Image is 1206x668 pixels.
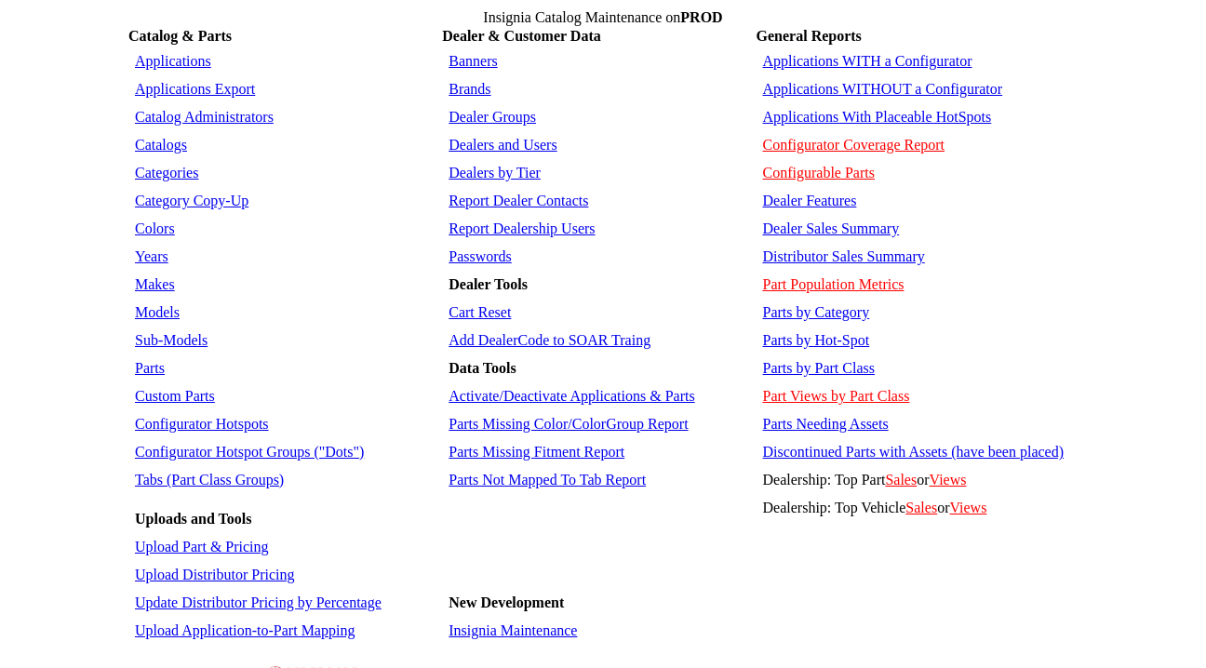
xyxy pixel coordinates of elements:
b: Dealer Tools [449,276,528,292]
a: Configurator Hotspots [135,416,269,432]
a: Applications WITH a Configurator [763,53,972,69]
a: Update Distributor Pricing by Percentage [135,595,382,610]
b: General Reports [757,28,862,44]
a: Upload Distributor Pricing [135,567,295,582]
a: Catalog Administrators [135,109,274,125]
a: Dealer Groups [449,109,536,125]
a: Upload Application-to-Part Mapping [135,622,355,638]
a: Views [949,500,986,515]
a: Configurator Coverage Report [763,137,945,153]
a: Applications With Placeable HotSpots [763,109,992,125]
a: Colors [135,220,175,236]
td: Insignia Catalog Maintenance on [128,9,1078,26]
span: PROD [680,9,722,25]
a: Views [930,472,967,488]
a: Parts by Hot-Spot [763,332,870,348]
a: Dealer Sales Summary [763,220,900,236]
a: Categories [135,165,198,180]
a: Part Views by Part Class [763,388,910,404]
b: Data Tools [449,360,516,376]
a: Report Dealer Contacts [449,193,588,208]
a: Parts Missing Color/ColorGroup Report [449,416,688,432]
a: Sub-Models [135,332,208,348]
td: Dealership: Top Part or [758,467,1076,493]
a: Tabs (Part Class Groups) [135,472,284,488]
a: Add DealerCode to SOAR Traing [449,332,650,348]
a: Parts by Category [763,304,870,320]
a: Catalogs [135,137,187,153]
a: Applications WITHOUT a Configurator [763,81,1003,97]
a: Parts [135,360,165,376]
a: Dealers and Users [449,137,556,153]
a: Models [135,304,180,320]
a: Brands [449,81,490,97]
b: Catalog & Parts [128,28,232,44]
a: Applications Export [135,81,255,97]
a: Years [135,248,168,264]
a: Activate/Deactivate Applications & Parts [449,388,694,404]
b: New Development [449,595,564,610]
a: Parts Needing Assets [763,416,889,432]
a: Sales [885,472,917,488]
td: Dealership: Top Vehicle or [758,495,1076,521]
a: Dealer Features [763,193,857,208]
a: Applications [135,53,211,69]
a: Makes [135,276,175,292]
a: Dealers by Tier [449,165,541,180]
a: Category Copy-Up [135,193,248,208]
b: Uploads and Tools [135,511,251,527]
b: Dealer & Customer Data [442,28,600,44]
a: Cart Reset [449,304,511,320]
a: Configurable Parts [763,165,875,180]
a: Insignia Maintenance [449,622,577,638]
a: Upload Part & Pricing [135,539,269,554]
a: Parts Not Mapped To Tab Report [449,472,646,488]
a: Discontinued Parts with Assets (have been placed) [763,444,1064,460]
a: Passwords [449,248,512,264]
a: Part Population Metrics [763,276,904,292]
a: Banners [449,53,497,69]
a: Configurator Hotspot Groups ("Dots") [135,444,364,460]
a: Parts by Part Class [763,360,875,376]
a: Custom Parts [135,388,215,404]
a: Report Dealership Users [449,220,595,236]
a: Distributor Sales Summary [763,248,925,264]
a: Sales [905,500,937,515]
a: Parts Missing Fitment Report [449,444,624,460]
